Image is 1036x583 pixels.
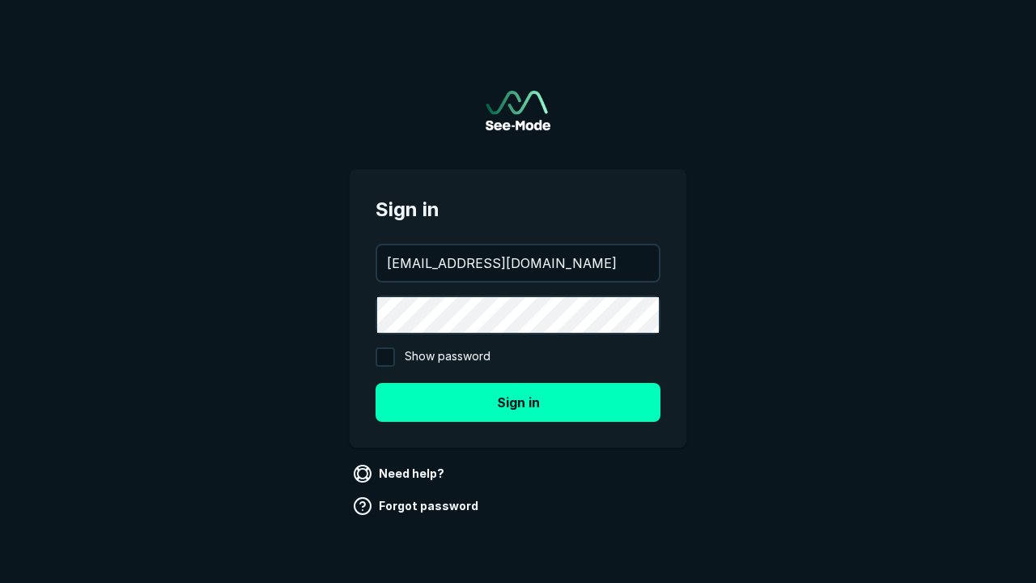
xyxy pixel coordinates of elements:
[376,383,660,422] button: Sign in
[376,195,660,224] span: Sign in
[350,493,485,519] a: Forgot password
[405,347,490,367] span: Show password
[350,461,451,487] a: Need help?
[486,91,550,130] img: See-Mode Logo
[377,245,659,281] input: your@email.com
[486,91,550,130] a: Go to sign in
